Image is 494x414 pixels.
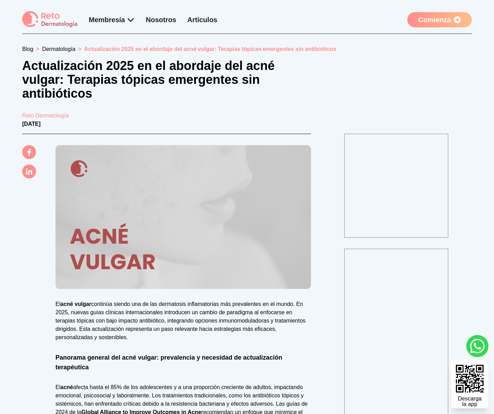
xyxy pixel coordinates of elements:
strong: Panorama general del acné vulgar: prevalencia y necesidad de actualización terapéutica [55,354,282,371]
div: Descarga la app [458,396,482,407]
p: El continúa siendo una de las dermatosis inflamatorias más prevalentes en el mundo. En 2025, nuev... [55,300,311,342]
img: logo Reto dermatología [22,11,78,28]
a: Blog [22,46,33,52]
strong: acné [60,384,73,390]
a: Dermatología [42,46,75,52]
span: > [78,46,81,52]
span: > [36,46,39,52]
h1: Actualización 2025 en el abordaje del acné vulgar: Terapias tópicas emergentes sin antibióticos [22,59,288,100]
p: [DATE] [22,120,472,128]
strong: acné vulgar [60,301,91,307]
a: Nosotros [146,16,176,24]
a: Reto Dermatología [22,112,472,120]
a: Comienza [407,12,472,27]
span: Actualización 2025 en el abordaje del acné vulgar: Terapias tópicas emergentes sin antibióticos [84,46,336,52]
a: Artículos [187,16,217,24]
a: whatsapp button [466,335,488,357]
img: Actualización 2025 en el abordaje del acné vulgar: Terapias tópicas emergentes sin antibióticos [55,145,311,289]
div: Membresía [89,15,135,25]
